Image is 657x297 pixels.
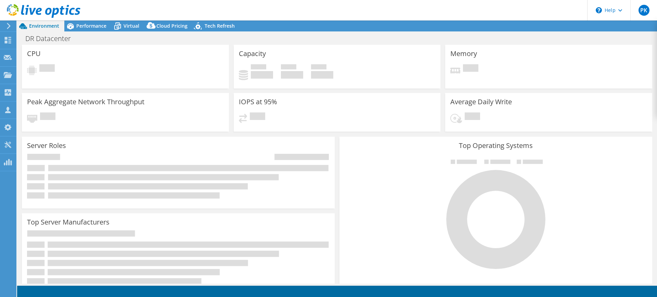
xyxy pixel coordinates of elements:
[40,112,55,122] span: Pending
[27,142,66,149] h3: Server Roles
[596,7,602,13] svg: \n
[450,98,512,106] h3: Average Daily Write
[76,23,106,29] span: Performance
[463,64,478,73] span: Pending
[27,98,144,106] h3: Peak Aggregate Network Throughput
[29,23,59,29] span: Environment
[22,35,81,42] h1: DR Datacenter
[205,23,235,29] span: Tech Refresh
[250,112,265,122] span: Pending
[639,5,649,16] span: PK
[450,50,477,57] h3: Memory
[465,112,480,122] span: Pending
[311,71,333,79] h4: 0 GiB
[39,64,55,73] span: Pending
[345,142,647,149] h3: Top Operating Systems
[239,50,266,57] h3: Capacity
[281,64,296,71] span: Free
[311,64,326,71] span: Total
[27,50,41,57] h3: CPU
[239,98,277,106] h3: IOPS at 95%
[251,64,266,71] span: Used
[251,71,273,79] h4: 0 GiB
[281,71,303,79] h4: 0 GiB
[124,23,139,29] span: Virtual
[27,218,109,226] h3: Top Server Manufacturers
[156,23,188,29] span: Cloud Pricing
